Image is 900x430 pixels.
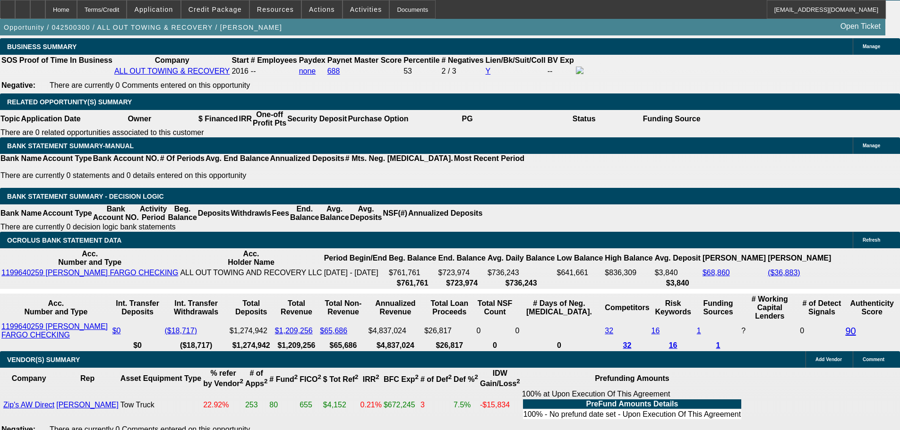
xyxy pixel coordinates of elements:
th: Purchase Option [347,110,409,128]
th: [PERSON_NAME] [767,249,831,267]
span: Manage [863,44,880,49]
a: 90 [845,326,856,336]
div: 53 [403,67,439,76]
b: # of Apps [245,369,267,388]
th: # Mts. Neg. [MEDICAL_DATA]. [345,154,454,163]
b: # Negatives [442,56,484,64]
b: Start [231,56,249,64]
th: SOS [1,56,18,65]
th: 0 [476,341,514,350]
sup: 2 [264,378,267,385]
b: Rep [80,374,94,382]
th: # Days of Neg. [MEDICAL_DATA]. [515,295,604,321]
th: Application Date [20,110,81,128]
th: Fees [272,204,290,222]
th: One-off Profit Pts [252,110,287,128]
span: Actions [309,6,335,13]
span: Application [134,6,173,13]
th: $65,686 [319,341,367,350]
img: facebook-icon.png [576,67,583,74]
span: Activities [350,6,382,13]
td: 22.92% [203,389,244,421]
th: $0 [112,341,163,350]
th: Low Balance [557,249,604,267]
sup: 2 [448,373,452,380]
td: $672,245 [383,389,419,421]
span: Credit Package [189,6,242,13]
th: Period Begin/End [324,249,387,267]
th: Avg. Daily Balance [487,249,556,267]
th: Authenticity Score [845,295,899,321]
td: 253 [245,389,268,421]
th: Bank Account NO. [93,154,160,163]
span: -- [251,67,256,75]
td: ALL OUT TOWING AND RECOVERY LLC [180,268,322,278]
span: Opportunity / 042500300 / ALL OUT TOWING & RECOVERY / [PERSON_NAME] [4,24,282,31]
th: Avg. Deposit [654,249,701,267]
td: 80 [269,389,298,421]
th: High Balance [604,249,653,267]
b: Lien/Bk/Suit/Coll [486,56,546,64]
th: [PERSON_NAME] [702,249,766,267]
th: Owner [81,110,198,128]
th: $4,837,024 [368,341,423,350]
b: Def % [454,375,478,383]
a: $1,209,256 [275,327,313,335]
div: 2 / 3 [442,67,484,76]
th: Bank Account NO. [93,204,139,222]
td: $836,309 [604,268,653,278]
span: There are currently 0 Comments entered on this opportunity [50,81,250,89]
th: Funding Source [643,110,701,128]
a: none [299,67,316,75]
th: Proof of Time In Business [19,56,113,65]
td: 100% - No prefund date set - Upon Execution Of This Agreement [523,410,741,419]
td: $4,152 [323,389,359,421]
a: [PERSON_NAME] [56,401,119,409]
th: Total Deposits [229,295,274,321]
td: 7.5% [453,389,479,421]
p: There are currently 0 statements and 0 details entered on this opportunity [0,171,524,180]
td: $761,761 [388,268,437,278]
th: Funding Sources [696,295,740,321]
span: Bank Statement Summary - Decision Logic [7,193,164,200]
td: $3,840 [654,268,701,278]
b: Paynet Master Score [327,56,402,64]
span: RELATED OPPORTUNITY(S) SUMMARY [7,98,132,106]
b: # Fund [269,375,298,383]
button: Application [127,0,180,18]
th: Avg. Balance [319,204,349,222]
td: $736,243 [487,268,556,278]
span: Resources [257,6,294,13]
th: Status [526,110,643,128]
a: 1 [697,327,701,335]
sup: 2 [516,378,520,385]
b: Percentile [403,56,439,64]
sup: 2 [355,373,358,380]
b: # of Def [420,375,452,383]
th: $ Financed [198,110,239,128]
a: 688 [327,67,340,75]
th: Most Recent Period [454,154,525,163]
th: Activity Period [139,204,168,222]
th: ($18,717) [164,341,228,350]
b: IDW Gain/Loss [480,369,520,388]
th: # of Detect Signals [799,295,844,321]
th: Annualized Deposits [408,204,483,222]
td: Tow Truck [120,389,202,421]
b: Asset Equipment Type [120,374,201,382]
th: $1,274,942 [229,341,274,350]
b: PreFund Amounts Details [586,400,678,408]
span: VENDOR(S) SUMMARY [7,356,80,363]
td: -- [547,66,574,76]
th: Acc. Number and Type [1,249,179,267]
span: OCROLUS BANK STATEMENT DATA [7,236,121,244]
a: Y [486,67,491,75]
b: Paydex [299,56,326,64]
button: Actions [302,0,342,18]
td: 0.21% [360,389,382,421]
th: # Working Capital Lenders [741,295,798,321]
a: Open Ticket [837,18,884,34]
b: Prefunding Amounts [595,374,669,382]
span: Add Vendor [815,357,842,362]
th: Int. Transfer Withdrawals [164,295,228,321]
